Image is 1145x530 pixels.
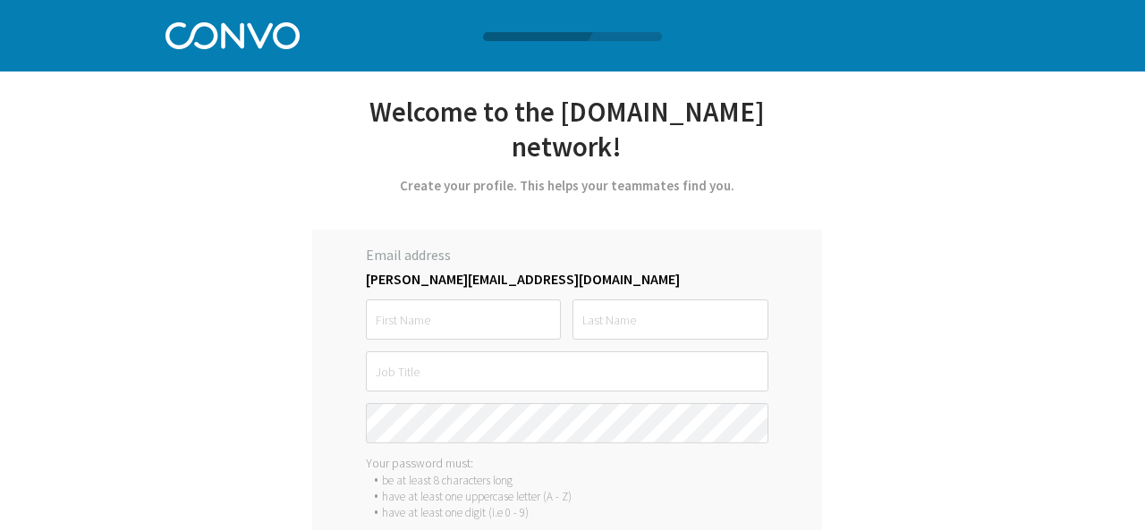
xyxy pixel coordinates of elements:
[382,505,529,520] div: have at least one digit (i.e 0 - 9)
[312,94,822,186] div: Welcome to the [DOMAIN_NAME] network!
[366,455,768,471] div: Your password must:
[165,18,300,49] img: Convo Logo
[572,299,768,340] input: Last Name
[366,351,768,391] input: Job Title
[366,299,561,340] input: First Name
[382,489,572,504] div: have at least one uppercase letter (A - Z)
[312,177,822,194] div: Create your profile. This helps your teammates find you.
[382,473,513,488] div: be at least 8 characters long
[366,246,768,270] label: Email address
[366,270,768,288] label: [PERSON_NAME][EMAIL_ADDRESS][DOMAIN_NAME]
